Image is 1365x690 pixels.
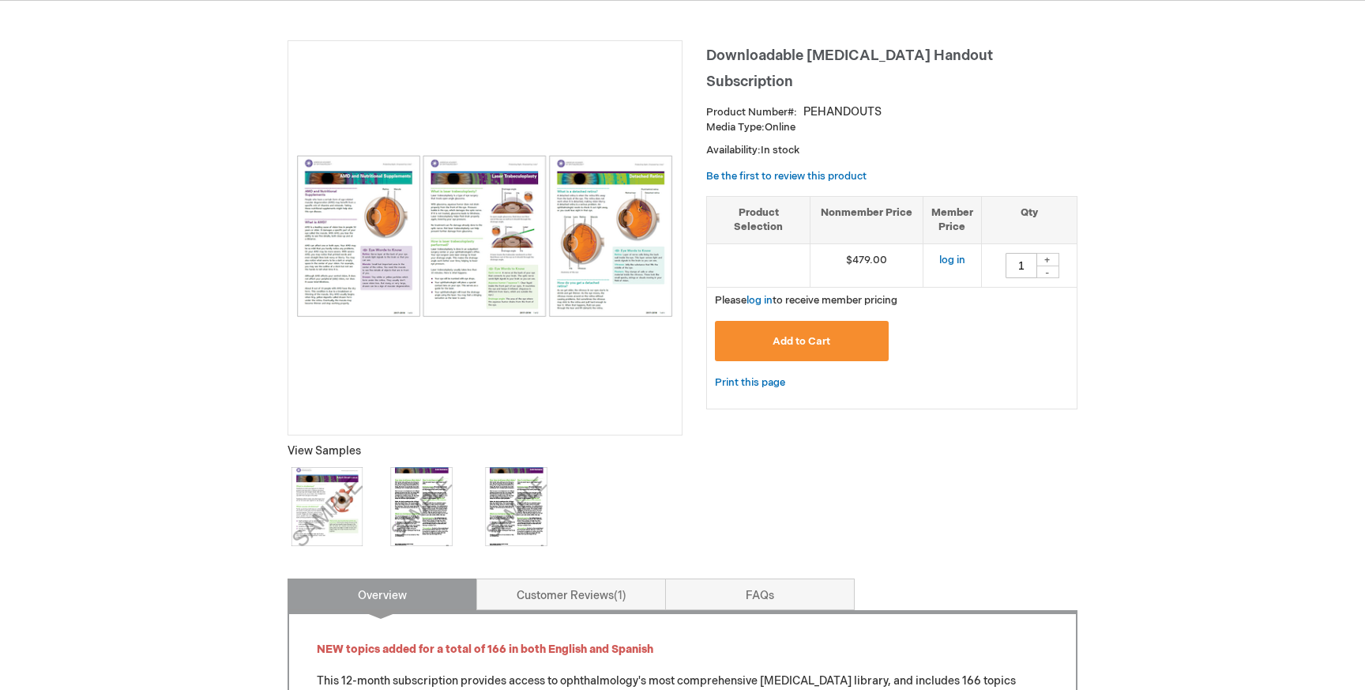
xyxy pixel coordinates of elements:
[803,104,882,120] div: PEHANDOUTS
[1036,266,1059,278] div: -
[296,155,674,317] img: Downloadable Patient Education Handout Subscription
[614,589,626,602] span: 1
[715,373,785,393] a: Print this page
[706,120,1077,135] p: Online
[706,143,1077,158] p: Availability:
[477,467,556,546] img: Click to view
[715,294,897,307] span: Please to receive member pricing
[923,196,981,243] th: Member Price
[317,643,653,656] font: NEW topics added for a total of 166 in both English and Spanish
[981,196,1077,243] th: Qty
[706,121,765,134] strong: Media Type:
[715,321,889,361] button: Add to Cart
[476,579,666,610] a: Customer Reviews1
[706,170,867,183] a: Be the first to review this product
[288,579,477,610] a: Overview
[939,254,965,266] a: log in
[1006,253,1037,278] input: Qty
[665,579,855,610] a: FAQs
[810,196,923,243] th: Nonmember Price
[746,294,773,307] a: log in
[288,443,682,459] p: View Samples
[810,243,923,287] td: $479.00
[761,144,799,156] span: In stock
[382,467,461,546] img: Click to view
[707,196,810,243] th: Product Selection
[773,335,830,348] span: Add to Cart
[706,47,993,90] span: Downloadable [MEDICAL_DATA] Handout Subscription
[1036,253,1059,266] div: +
[706,106,797,119] strong: Product Number
[288,467,367,546] img: Click to view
